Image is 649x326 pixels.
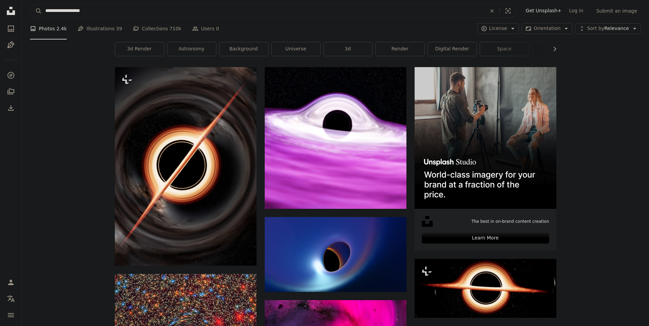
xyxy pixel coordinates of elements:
form: Find visuals sitewide [30,4,516,18]
a: Collections [4,85,18,98]
a: space [480,42,529,56]
a: Get Unsplash+ [522,5,565,16]
button: scroll list to the right [548,42,556,56]
span: 0 [216,25,219,32]
button: Submit an image [592,5,641,16]
span: License [489,26,507,31]
button: Menu [4,308,18,322]
a: Log in [565,5,587,16]
a: The best in on-brand content creationLearn More [415,67,556,251]
span: Sort by [587,26,604,31]
button: Visual search [500,4,516,17]
img: An image of a black hole in the sky [415,259,556,318]
img: A black hole with a red line going through it [115,67,257,265]
a: An image of a black hole in the sky [415,285,556,291]
img: a black hole in the center of a purple vortex [265,67,406,209]
a: star [532,42,581,56]
span: 710k [169,25,181,32]
span: The best in on-brand content creation [472,219,549,224]
span: Relevance [587,25,629,32]
a: A black hole with a red line going through it [115,163,257,169]
a: Users 0 [192,18,219,40]
img: file-1631678316303-ed18b8b5cb9cimage [422,216,433,227]
a: Illustrations [4,38,18,52]
a: Download History [4,101,18,115]
button: License [477,23,519,34]
a: digital render [428,42,477,56]
button: Search Unsplash [30,4,42,17]
a: Illustrations 39 [78,18,122,40]
a: 3d [324,42,372,56]
a: Home — Unsplash [4,4,18,19]
a: background [219,42,268,56]
a: 3d render [115,42,164,56]
div: Learn More [422,233,549,244]
button: Orientation [522,23,572,34]
a: Log in / Sign up [4,276,18,289]
a: universe [272,42,320,56]
a: render [376,42,424,56]
span: 39 [116,25,122,32]
a: astronomy [167,42,216,56]
button: Clear [484,4,499,17]
a: Explore [4,68,18,82]
a: Photos [4,22,18,35]
a: a black hole in the center of a purple vortex [265,135,406,141]
button: Sort byRelevance [575,23,641,34]
img: file-1715651741414-859baba4300dimage [415,67,556,209]
span: Orientation [534,26,560,31]
a: A black hole in the center of a blue background [265,251,406,258]
a: Collections 710k [133,18,181,40]
img: A black hole in the center of a blue background [265,217,406,292]
button: Language [4,292,18,306]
